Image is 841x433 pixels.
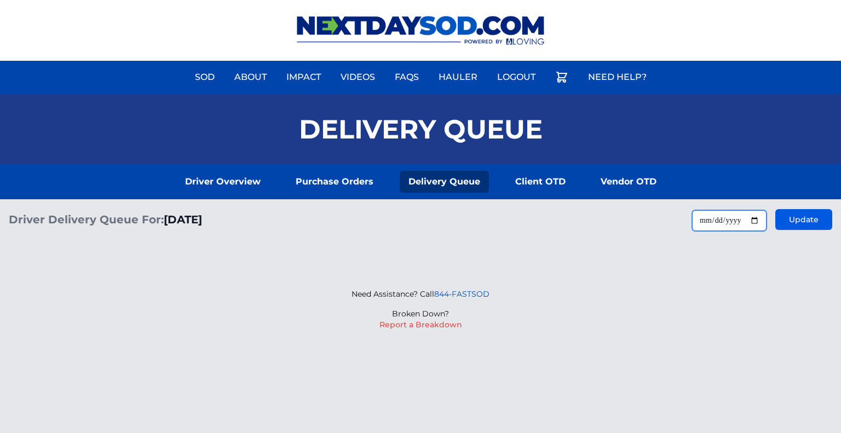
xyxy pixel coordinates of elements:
a: Vendor OTD [592,171,665,193]
a: Delivery Queue [400,171,489,193]
a: Logout [491,64,542,90]
a: FAQs [388,64,425,90]
p: Broken Down? [352,308,489,319]
span: Driver Delivery Queue For: [9,213,164,226]
h1: Delivery Queue [299,116,543,142]
button: Update [775,209,832,230]
a: Need Help? [581,64,653,90]
a: Driver Overview [176,171,269,193]
h1: [DATE] [9,212,202,227]
a: About [228,64,273,90]
a: Client OTD [506,171,574,193]
a: Impact [280,64,327,90]
a: Hauler [432,64,484,90]
a: Videos [334,64,382,90]
button: Report a Breakdown [379,319,462,330]
span: Update [789,214,819,225]
a: Purchase Orders [287,171,382,193]
a: 844-FASTSOD [434,289,489,299]
p: Need Assistance? Call [352,288,489,299]
a: Sod [188,64,221,90]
